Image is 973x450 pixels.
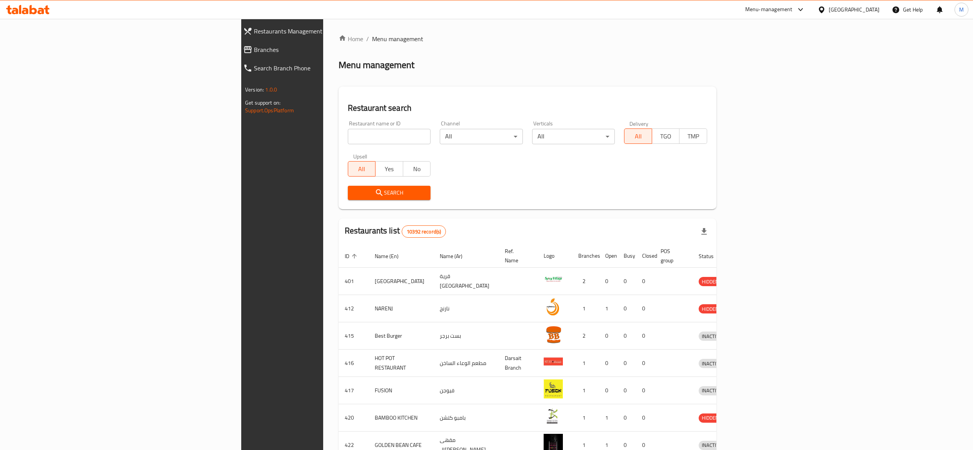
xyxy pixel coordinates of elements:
[402,225,446,238] div: Total records count
[544,297,563,317] img: NARENJ
[265,85,277,95] span: 1.0.0
[237,22,404,40] a: Restaurants Management
[618,350,636,377] td: 0
[624,128,652,144] button: All
[434,322,499,350] td: بست برجر
[339,34,716,43] nav: breadcrumb
[636,244,654,268] th: Closed
[599,377,618,404] td: 0
[699,386,725,395] span: INACTIVE
[532,129,615,144] div: All
[699,441,725,450] span: INACTIVE
[636,404,654,432] td: 0
[628,131,649,142] span: All
[652,128,680,144] button: TGO
[599,322,618,350] td: 0
[245,98,280,108] span: Get support on:
[699,413,722,422] span: HIDDEN
[434,377,499,404] td: فيوجن
[544,270,563,289] img: Spicy Village
[440,252,472,261] span: Name (Ar)
[661,247,683,265] span: POS group
[379,163,400,175] span: Yes
[375,161,403,177] button: Yes
[699,359,725,368] span: INACTIVE
[572,377,599,404] td: 1
[572,404,599,432] td: 1
[544,407,563,426] img: BAMBOO KITCHEN
[618,295,636,322] td: 0
[254,63,397,73] span: Search Branch Phone
[618,322,636,350] td: 0
[434,268,499,295] td: قرية [GEOGRAPHIC_DATA]
[505,247,528,265] span: Ref. Name
[375,252,409,261] span: Name (En)
[683,131,704,142] span: TMP
[245,85,264,95] span: Version:
[434,295,499,322] td: نارنج
[544,352,563,371] img: HOT POT RESTAURANT
[599,268,618,295] td: 0
[254,45,397,54] span: Branches
[636,295,654,322] td: 0
[699,332,725,341] span: INACTIVE
[636,268,654,295] td: 0
[237,40,404,59] a: Branches
[618,268,636,295] td: 0
[434,350,499,377] td: مطعم الوعاء الساخن
[618,244,636,268] th: Busy
[348,161,376,177] button: All
[699,386,725,395] div: INACTIVE
[406,163,428,175] span: No
[636,350,654,377] td: 0
[695,222,713,241] div: Export file
[544,325,563,344] img: Best Burger
[599,295,618,322] td: 1
[599,244,618,268] th: Open
[434,404,499,432] td: بامبو كتشن
[572,322,599,350] td: 2
[699,305,722,313] span: HIDDEN
[618,377,636,404] td: 0
[699,277,722,286] span: HIDDEN
[499,350,537,377] td: Darsait Branch
[699,413,722,423] div: HIDDEN
[829,5,880,14] div: [GEOGRAPHIC_DATA]
[351,163,373,175] span: All
[572,350,599,377] td: 1
[440,129,523,144] div: All
[599,404,618,432] td: 1
[599,350,618,377] td: 0
[699,252,724,261] span: Status
[572,244,599,268] th: Branches
[699,304,722,313] div: HIDDEN
[959,5,964,14] span: M
[629,121,649,126] label: Delivery
[339,59,414,71] h2: Menu management
[403,161,431,177] button: No
[348,129,431,144] input: Search for restaurant name or ID..
[254,27,397,36] span: Restaurants Management
[655,131,677,142] span: TGO
[353,153,367,159] label: Upsell
[345,225,446,238] h2: Restaurants list
[245,105,294,115] a: Support.OpsPlatform
[745,5,793,14] div: Menu-management
[679,128,707,144] button: TMP
[402,228,446,235] span: 10392 record(s)
[572,295,599,322] td: 1
[345,252,359,261] span: ID
[348,186,431,200] button: Search
[636,377,654,404] td: 0
[544,379,563,398] img: FUSION
[348,102,707,114] h2: Restaurant search
[636,322,654,350] td: 0
[237,59,404,77] a: Search Branch Phone
[618,404,636,432] td: 0
[572,268,599,295] td: 2
[537,244,572,268] th: Logo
